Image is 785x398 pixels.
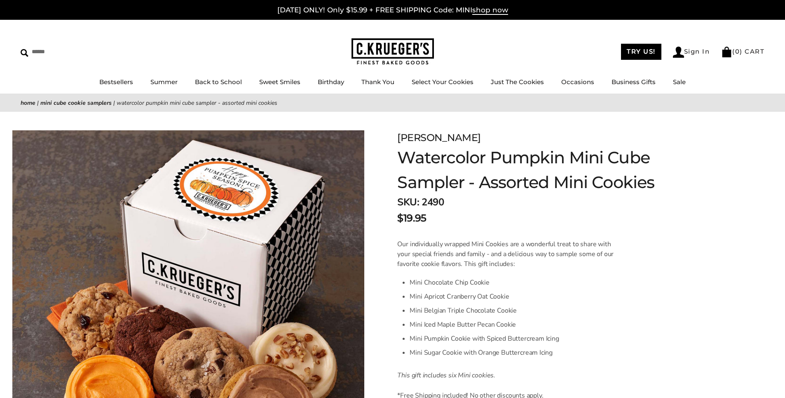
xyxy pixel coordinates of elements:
[117,99,277,107] span: Watercolor Pumpkin Mini Cube Sampler - Assorted Mini Cookies
[621,44,661,60] a: TRY US!
[21,99,35,107] a: Home
[21,45,119,58] input: Search
[195,78,242,86] a: Back to School
[673,47,684,58] img: Account
[259,78,300,86] a: Sweet Smiles
[410,332,623,346] li: Mini Pumpkin Cookie with Spiced Buttercream Icing
[397,371,495,380] em: This gift includes six Mini cookies.
[361,78,394,86] a: Thank You
[612,78,656,86] a: Business Gifts
[21,98,764,108] nav: breadcrumbs
[99,78,133,86] a: Bestsellers
[397,195,419,209] strong: SKU:
[412,78,473,86] a: Select Your Cookies
[397,130,660,145] div: [PERSON_NAME]
[410,276,623,290] li: Mini Chocolate Chip Cookie
[410,318,623,332] li: Mini Iced Maple Butter Pecan Cookie
[673,47,710,58] a: Sign In
[113,99,115,107] span: |
[673,78,686,86] a: Sale
[410,304,623,318] li: Mini Belgian Triple Chocolate Cookie
[318,78,344,86] a: Birthday
[37,99,39,107] span: |
[721,47,732,57] img: Bag
[397,239,623,269] p: Our individually wrapped Mini Cookies are a wonderful treat to share with your special friends an...
[410,346,623,360] li: Mini Sugar Cookie with Orange Buttercream Icing
[277,6,508,15] a: [DATE] ONLY! Only $15.99 + FREE SHIPPING Code: MINIshop now
[472,6,508,15] span: shop now
[40,99,112,107] a: Mini Cube Cookie Samplers
[735,47,740,55] span: 0
[721,47,764,55] a: (0) CART
[422,195,444,209] span: 2490
[150,78,178,86] a: Summer
[397,145,660,195] h1: Watercolor Pumpkin Mini Cube Sampler - Assorted Mini Cookies
[21,49,28,57] img: Search
[561,78,594,86] a: Occasions
[491,78,544,86] a: Just The Cookies
[351,38,434,65] img: C.KRUEGER'S
[410,290,623,304] li: Mini Apricot Cranberry Oat Cookie
[397,211,426,226] span: $19.95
